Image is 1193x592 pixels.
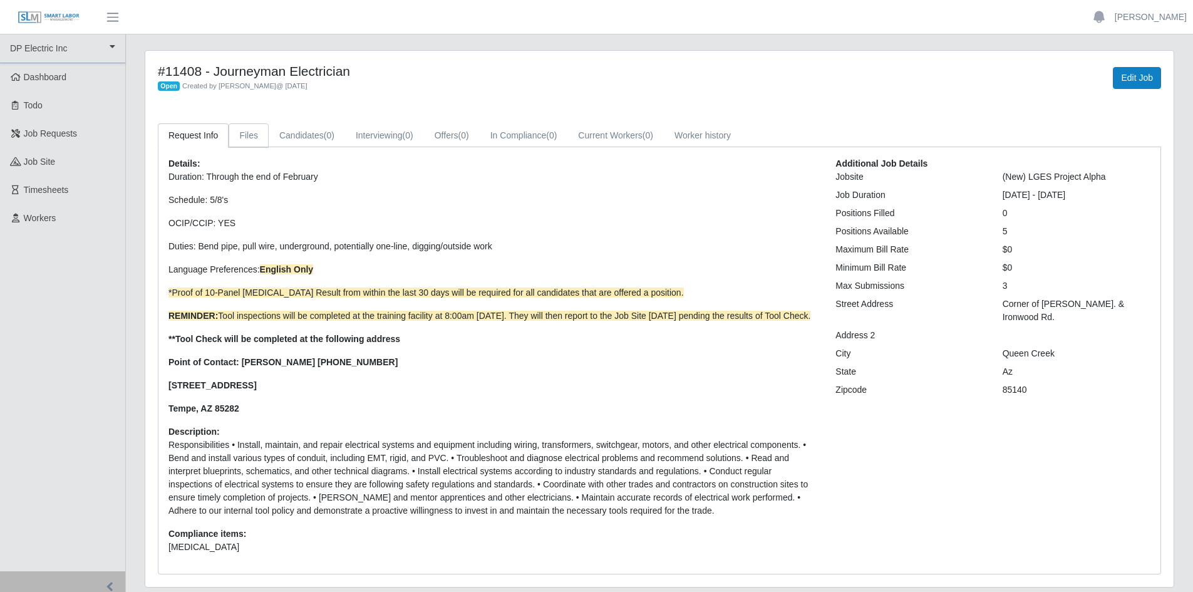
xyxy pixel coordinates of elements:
strong: English Only [260,264,314,274]
a: Interviewing [345,123,424,148]
span: Job Requests [24,128,78,138]
div: $0 [993,243,1160,256]
a: Candidates [269,123,345,148]
span: *Proof of 10-Panel [MEDICAL_DATA] Result from within the last 30 days will be required for all ca... [168,288,684,298]
div: Maximum Bill Rate [826,243,993,256]
div: 0 [993,207,1160,220]
p: Responsibilities • Install, maintain, and repair electrical systems and equipment including wirin... [168,439,817,517]
h4: #11408 - Journeyman Electrician [158,63,735,79]
div: Az [993,365,1160,378]
a: Files [229,123,269,148]
a: Worker history [664,123,741,148]
p: Language Preferences: [168,263,817,276]
span: (0) [403,130,413,140]
div: 3 [993,279,1160,293]
a: Offers [424,123,480,148]
div: $0 [993,261,1160,274]
span: (0) [458,130,469,140]
b: Description: [168,427,220,437]
b: Additional Job Details [835,158,927,169]
span: Tool inspections will be completed at the training facility at 8:00am [DATE]. They will then repo... [168,311,810,321]
div: Zipcode [826,383,993,397]
div: Corner of [PERSON_NAME]. & Ironwood Rd. [993,298,1160,324]
a: In Compliance [480,123,568,148]
span: (0) [643,130,653,140]
div: State [826,365,993,378]
div: 85140 [993,383,1160,397]
a: [PERSON_NAME] [1115,11,1187,24]
b: Details: [168,158,200,169]
div: [DATE] - [DATE] [993,189,1160,202]
a: Edit Job [1113,67,1161,89]
div: Queen Creek [993,347,1160,360]
span: Created by [PERSON_NAME] @ [DATE] [182,82,307,90]
p: Duration: Through the end of February [168,170,817,184]
span: (0) [324,130,334,140]
span: (New) LGES Project Alpha [1003,172,1106,182]
div: Jobsite [826,170,993,184]
li: [MEDICAL_DATA] [168,541,817,554]
div: Address 2 [826,329,993,342]
p: Schedule: 5/8's [168,194,817,207]
span: Dashboard [24,72,67,82]
span: Workers [24,213,56,223]
strong: **Tool Check will be completed at the following address [168,334,400,344]
div: Minimum Bill Rate [826,261,993,274]
a: Request Info [158,123,229,148]
div: 5 [993,225,1160,238]
span: (0) [546,130,557,140]
span: Open [158,81,180,91]
span: Todo [24,100,43,110]
strong: Point of Contact: [PERSON_NAME] [PHONE_NUMBER] [168,357,398,367]
p: Duties: Bend pipe, pull wire, underground, potentially one-line, digging/outside work [168,240,817,253]
div: Street Address [826,298,993,324]
div: Job Duration [826,189,993,202]
div: City [826,347,993,360]
div: Positions Filled [826,207,993,220]
img: SLM Logo [18,11,80,24]
strong: [STREET_ADDRESS] [168,380,257,390]
span: Timesheets [24,185,69,195]
div: Positions Available [826,225,993,238]
p: OCIP/CCIP: YES [168,217,817,230]
a: Current Workers [567,123,664,148]
div: Max Submissions [826,279,993,293]
strong: Tempe, AZ 85282 [168,403,239,413]
strong: REMINDER: [168,311,218,321]
b: Compliance items: [168,529,246,539]
span: job site [24,157,56,167]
